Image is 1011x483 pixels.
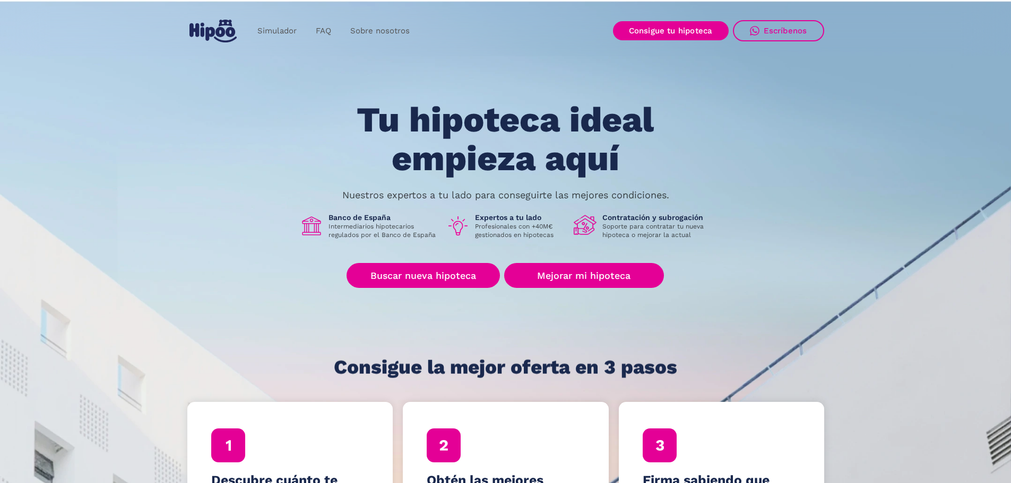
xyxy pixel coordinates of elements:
[334,356,677,377] h1: Consigue la mejor oferta en 3 pasos
[602,213,712,222] h1: Contratación y subrogación
[475,213,565,222] h1: Expertos a tu lado
[306,21,341,41] a: FAQ
[329,213,438,222] h1: Banco de España
[733,20,824,41] a: Escríbenos
[187,15,239,47] a: home
[341,21,419,41] a: Sobre nosotros
[329,222,438,239] p: Intermediarios hipotecarios regulados por el Banco de España
[613,21,729,40] a: Consigue tu hipoteca
[504,263,664,288] a: Mejorar mi hipoteca
[342,191,669,199] p: Nuestros expertos a tu lado para conseguirte las mejores condiciones.
[764,26,807,36] div: Escríbenos
[248,21,306,41] a: Simulador
[347,263,500,288] a: Buscar nueva hipoteca
[304,101,706,178] h1: Tu hipoteca ideal empieza aquí
[475,222,565,239] p: Profesionales con +40M€ gestionados en hipotecas
[602,222,712,239] p: Soporte para contratar tu nueva hipoteca o mejorar la actual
